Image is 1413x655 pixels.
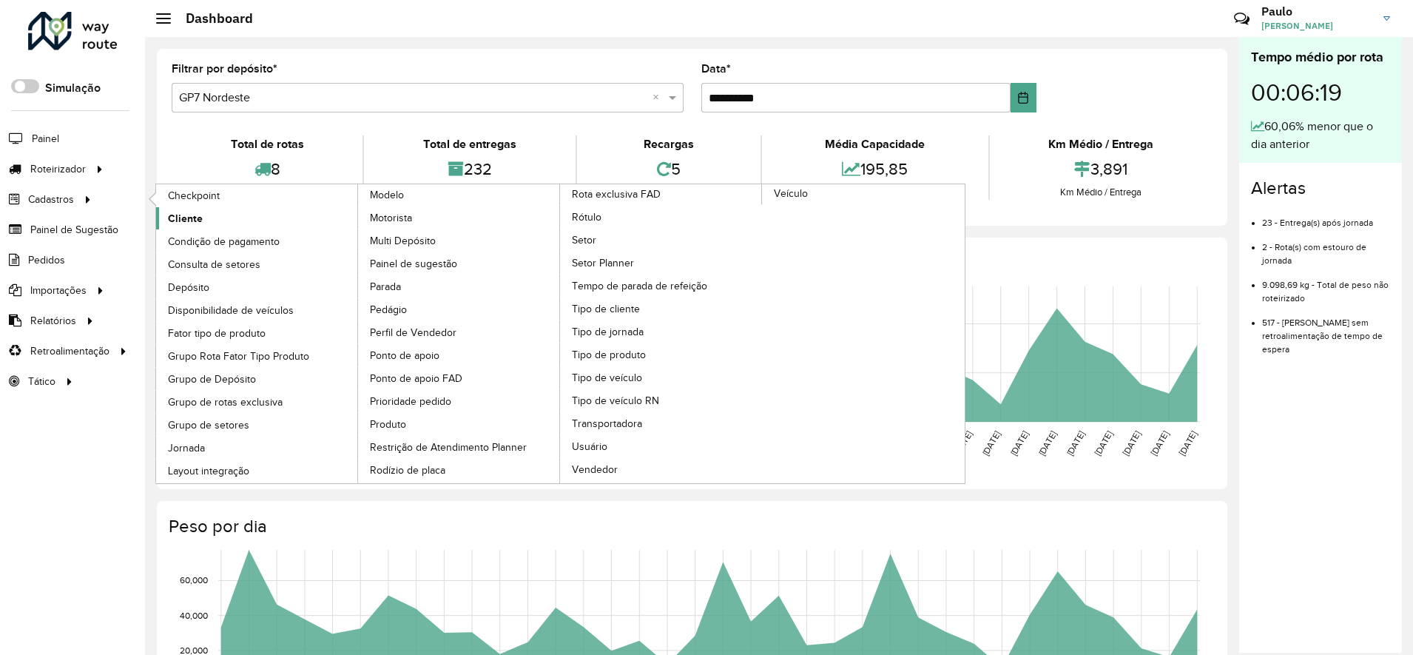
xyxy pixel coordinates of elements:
[156,414,359,436] a: Grupo de setores
[1008,429,1030,457] text: [DATE]
[180,645,208,655] text: 20,000
[30,313,76,329] span: Relatórios
[1177,429,1198,457] text: [DATE]
[168,280,209,295] span: Depósito
[156,437,359,459] a: Jornada
[370,187,404,203] span: Modelo
[368,153,571,185] div: 232
[572,462,618,477] span: Vendedor
[169,516,1213,537] h4: Peso por dia
[572,301,640,317] span: Tipo de cliente
[32,131,59,147] span: Painel
[572,255,634,271] span: Setor Planner
[1121,429,1142,457] text: [DATE]
[560,458,763,480] a: Vendedor
[368,135,571,153] div: Total de entregas
[572,324,644,340] span: Tipo de jornada
[994,153,1209,185] div: 3,891
[572,347,646,363] span: Tipo de produto
[156,460,359,482] a: Layout integração
[560,184,965,483] a: Veículo
[560,435,763,457] a: Usuário
[370,279,401,295] span: Parada
[168,303,294,318] span: Disponibilidade de veículos
[370,325,456,340] span: Perfil de Vendedor
[1261,4,1372,19] h3: Paulo
[30,222,118,238] span: Painel de Sugestão
[45,79,101,97] label: Simulação
[180,611,208,620] text: 40,000
[358,229,561,252] a: Multi Depósito
[358,206,561,229] a: Motorista
[30,343,109,359] span: Retroalimentação
[1251,67,1390,118] div: 00:06:19
[1262,205,1390,229] li: 23 - Entrega(s) após jornada
[572,187,661,202] span: Rota exclusiva FAD
[766,153,984,185] div: 195,85
[180,576,208,585] text: 60,000
[358,413,561,435] a: Produto
[572,278,707,294] span: Tempo de parada de refeição
[370,463,445,478] span: Rodízio de placa
[560,412,763,434] a: Transportadora
[1011,83,1036,112] button: Choose Date
[572,393,659,409] span: Tipo de veículo RN
[358,436,561,458] a: Restrição de Atendimento Planner
[358,344,561,366] a: Ponto de apoio
[168,463,249,479] span: Layout integração
[358,252,561,275] a: Painel de sugestão
[28,192,74,207] span: Cadastros
[358,298,561,320] a: Pedágio
[28,252,65,268] span: Pedidos
[156,207,359,229] a: Cliente
[168,257,260,272] span: Consulta de setores
[28,374,55,389] span: Tático
[156,253,359,275] a: Consulta de setores
[370,348,439,363] span: Ponto de apoio
[156,299,359,321] a: Disponibilidade de veículos
[572,232,596,248] span: Setor
[560,206,763,228] a: Rótulo
[560,320,763,343] a: Tipo de jornada
[370,440,527,455] span: Restrição de Atendimento Planner
[560,366,763,389] a: Tipo de veículo
[370,302,407,318] span: Pedágio
[156,184,359,206] a: Checkpoint
[168,211,203,226] span: Cliente
[1036,429,1058,457] text: [DATE]
[370,233,436,249] span: Multi Depósito
[1093,429,1114,457] text: [DATE]
[1262,267,1390,305] li: 9.098,69 kg - Total de peso não roteirizado
[1149,429,1170,457] text: [DATE]
[358,275,561,298] a: Parada
[560,275,763,297] a: Tempo de parada de refeição
[358,184,763,483] a: Rota exclusiva FAD
[1262,229,1390,267] li: 2 - Rota(s) com estouro de jornada
[572,209,601,225] span: Rótulo
[560,343,763,366] a: Tipo de produto
[1251,47,1390,67] div: Tempo médio por rota
[994,185,1209,200] div: Km Médio / Entrega
[1261,19,1372,33] span: [PERSON_NAME]
[370,371,462,386] span: Ponto de apoio FAD
[358,321,561,343] a: Perfil de Vendedor
[572,370,642,386] span: Tipo de veículo
[560,252,763,274] a: Setor Planner
[168,188,220,204] span: Checkpoint
[168,417,249,433] span: Grupo de setores
[1262,305,1390,356] li: 517 - [PERSON_NAME] sem retroalimentação de tempo de espera
[175,135,359,153] div: Total de rotas
[156,391,359,413] a: Grupo de rotas exclusiva
[766,135,984,153] div: Média Capacidade
[560,298,763,320] a: Tipo de cliente
[156,322,359,344] a: Fator tipo de produto
[30,161,86,177] span: Roteirizador
[370,256,457,272] span: Painel de sugestão
[30,283,87,298] span: Importações
[171,10,253,27] h2: Dashboard
[172,60,277,78] label: Filtrar por depósito
[774,186,808,201] span: Veículo
[168,440,205,456] span: Jornada
[156,276,359,298] a: Depósito
[572,416,642,431] span: Transportadora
